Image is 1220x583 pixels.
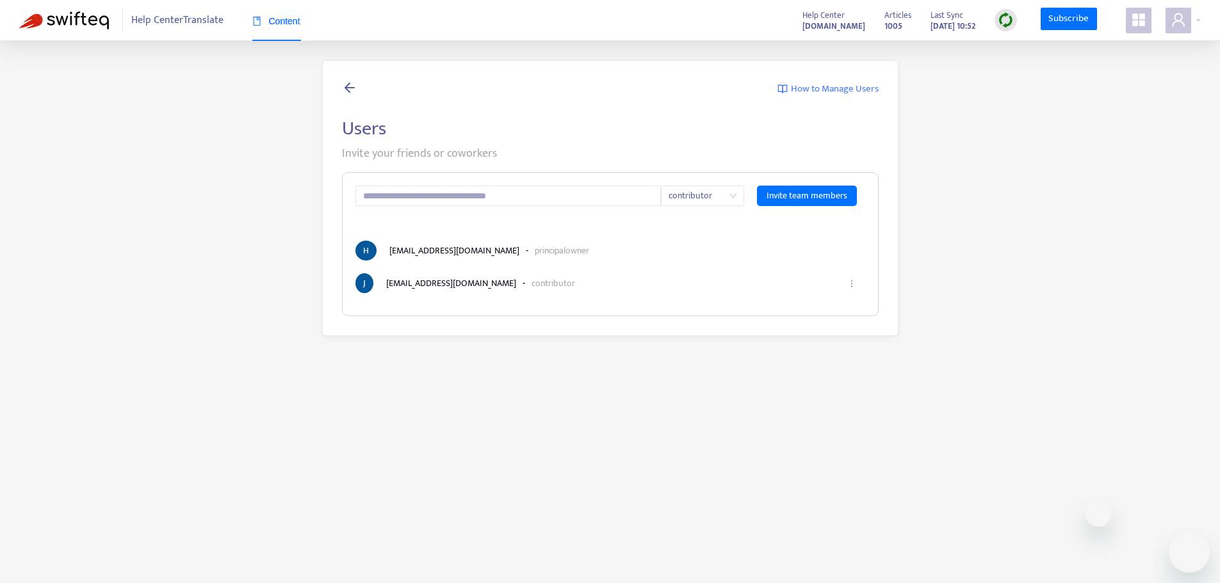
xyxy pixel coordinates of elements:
img: Swifteq [19,12,109,29]
button: ellipsis [841,269,861,298]
img: image-link [777,84,788,94]
img: sync.dc5367851b00ba804db3.png [998,12,1014,28]
strong: 1005 [884,19,902,33]
strong: [DATE] 10:52 [931,19,975,33]
li: [EMAIL_ADDRESS][DOMAIN_NAME] [355,241,865,260]
span: ellipsis [847,279,856,288]
h2: Users [342,117,879,140]
span: Help Center [802,8,845,22]
span: Invite team members [767,189,847,203]
a: How to Manage Users [777,80,879,98]
span: Last Sync [931,8,963,22]
span: Help Center Translate [131,8,224,33]
b: - [523,276,525,290]
button: Invite team members [757,186,857,206]
span: contributor [669,186,736,205]
span: How to Manage Users [791,82,879,97]
span: Articles [884,8,911,22]
p: Invite your friends or coworkers [342,145,879,163]
iframe: 메시지 닫기 [1086,501,1111,527]
span: Content [252,16,300,26]
span: J [355,273,373,293]
li: [EMAIL_ADDRESS][DOMAIN_NAME] [355,273,865,293]
iframe: 메시징 창을 시작하는 버튼 [1169,532,1210,573]
a: Subscribe [1041,8,1097,31]
b: - [526,244,528,257]
span: user [1171,12,1186,28]
p: contributor [532,276,575,290]
p: principal owner [535,244,589,257]
span: H [355,241,377,260]
span: appstore [1131,12,1146,28]
span: book [252,17,261,26]
a: [DOMAIN_NAME] [802,19,865,33]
